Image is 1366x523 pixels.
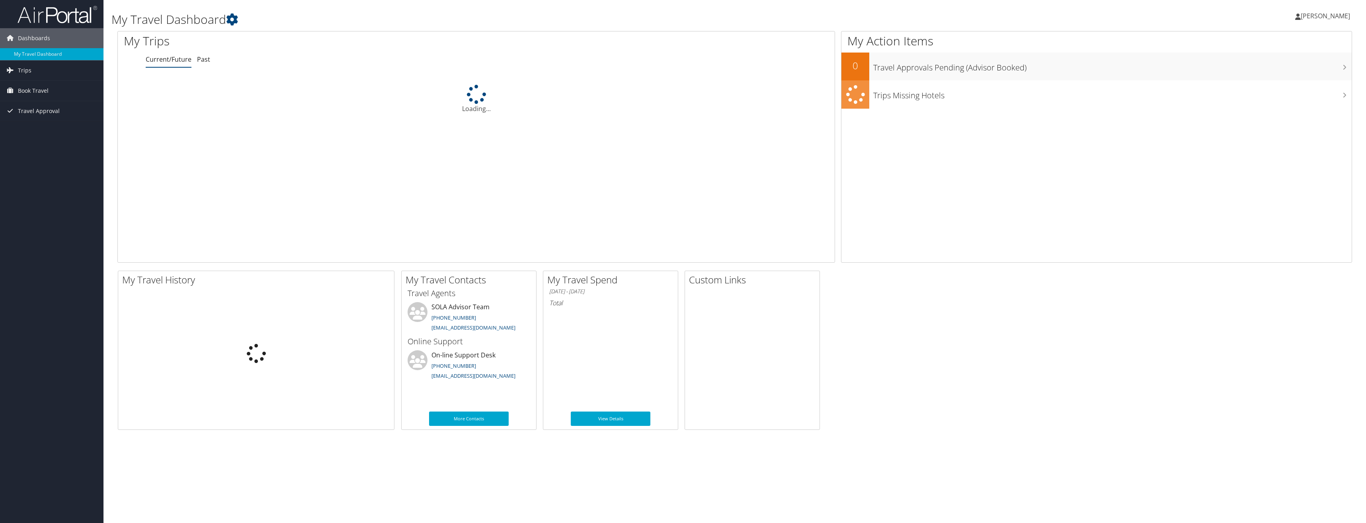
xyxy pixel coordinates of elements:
[124,33,530,49] h1: My Trips
[549,288,672,295] h6: [DATE] - [DATE]
[841,53,1352,80] a: 0Travel Approvals Pending (Advisor Booked)
[1301,12,1350,20] span: [PERSON_NAME]
[841,80,1352,109] a: Trips Missing Hotels
[431,372,515,379] a: [EMAIL_ADDRESS][DOMAIN_NAME]
[118,85,835,113] div: Loading...
[404,350,534,383] li: On-line Support Desk
[18,5,97,24] img: airportal-logo.png
[122,273,394,287] h2: My Travel History
[841,59,869,72] h2: 0
[547,273,678,287] h2: My Travel Spend
[408,288,530,299] h3: Travel Agents
[841,33,1352,49] h1: My Action Items
[18,28,50,48] span: Dashboards
[18,60,31,80] span: Trips
[689,273,820,287] h2: Custom Links
[1295,4,1358,28] a: [PERSON_NAME]
[18,81,49,101] span: Book Travel
[146,55,191,64] a: Current/Future
[18,101,60,121] span: Travel Approval
[431,314,476,321] a: [PHONE_NUMBER]
[873,58,1352,73] h3: Travel Approvals Pending (Advisor Booked)
[404,302,534,335] li: SOLA Advisor Team
[408,336,530,347] h3: Online Support
[197,55,210,64] a: Past
[431,324,515,331] a: [EMAIL_ADDRESS][DOMAIN_NAME]
[873,86,1352,101] h3: Trips Missing Hotels
[111,11,943,28] h1: My Travel Dashboard
[549,299,672,307] h6: Total
[571,412,650,426] a: View Details
[406,273,536,287] h2: My Travel Contacts
[429,412,509,426] a: More Contacts
[431,362,476,369] a: [PHONE_NUMBER]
